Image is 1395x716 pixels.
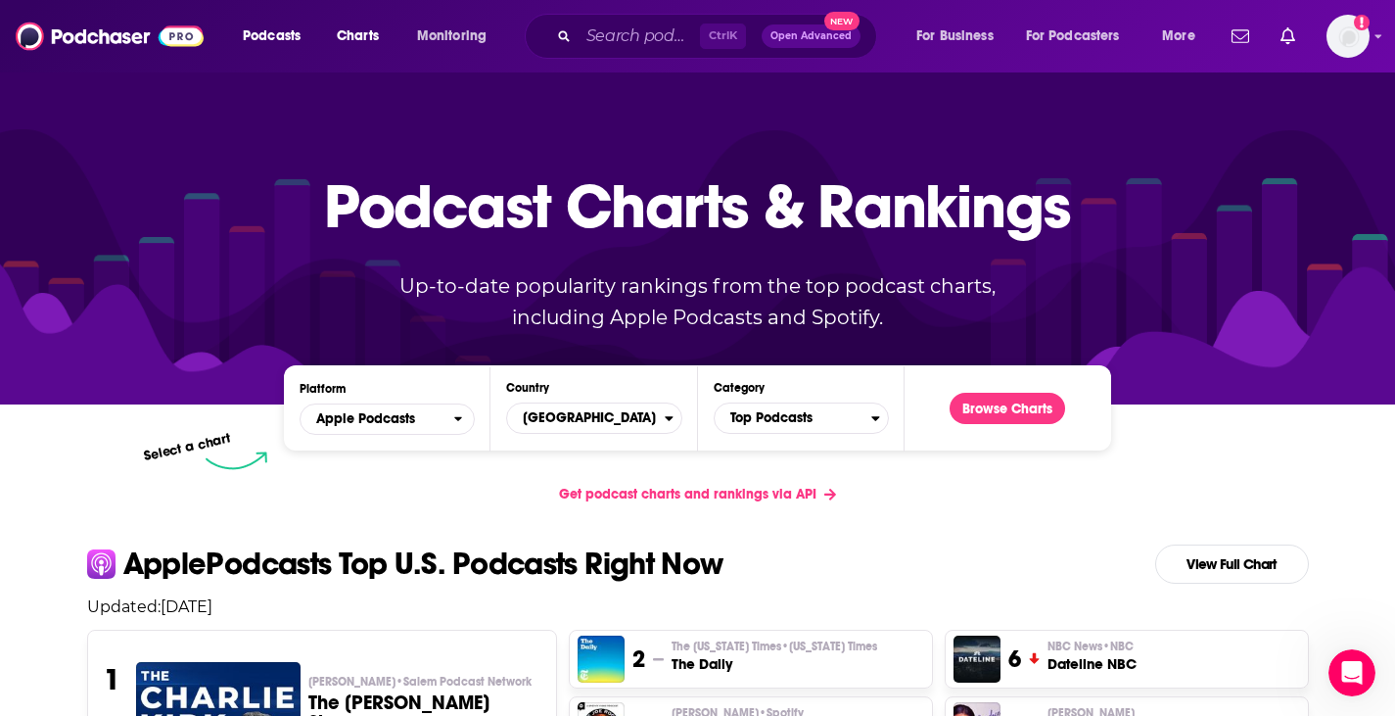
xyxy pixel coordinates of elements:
span: The [US_STATE] Times [672,639,877,654]
p: Up-to-date popularity rankings from the top podcast charts, including Apple Podcasts and Spotify. [361,270,1035,333]
span: • NBC [1102,640,1134,653]
button: open menu [229,21,326,52]
img: Podchaser - Follow, Share and Rate Podcasts [16,18,204,55]
span: Charts [337,23,379,50]
iframe: Intercom live chat [1328,649,1375,696]
span: More [1162,23,1195,50]
img: Dateline NBC [953,636,1000,683]
img: apple Icon [87,549,116,578]
img: User Profile [1326,15,1370,58]
span: • Salem Podcast Network [395,675,532,689]
p: NBC News • NBC [1047,639,1137,654]
p: Charlie Kirk • Salem Podcast Network [308,674,540,690]
button: Categories [714,403,889,434]
button: open menu [403,21,512,52]
h2: Platforms [300,404,475,435]
span: [PERSON_NAME] [308,674,532,690]
button: Open AdvancedNew [762,24,860,48]
span: Top Podcasts [715,402,871,435]
div: Search podcasts, credits, & more... [543,14,896,59]
input: Search podcasts, credits, & more... [579,21,700,52]
h3: The Daily [672,654,877,674]
span: • [US_STATE] Times [781,640,877,653]
span: Open Advanced [770,31,852,41]
button: Countries [506,403,681,434]
button: open menu [1148,21,1220,52]
button: open menu [300,404,475,435]
p: Select a chart [143,430,233,464]
a: Charts [324,21,391,52]
p: Podcast Charts & Rankings [324,142,1071,269]
span: Logged in as sbisang [1326,15,1370,58]
button: Show profile menu [1326,15,1370,58]
span: Monitoring [417,23,487,50]
h3: 6 [1008,644,1021,674]
img: The Daily [578,636,625,683]
a: View Full Chart [1155,545,1309,584]
img: select arrow [206,452,267,470]
span: Get podcast charts and rankings via API [559,486,816,502]
span: NBC News [1047,639,1134,654]
button: open menu [1013,21,1148,52]
a: The [US_STATE] Times•[US_STATE] TimesThe Daily [672,639,877,674]
span: Apple Podcasts [316,412,415,426]
span: For Business [916,23,994,50]
a: Get podcast charts and rankings via API [543,470,852,518]
svg: Add a profile image [1354,15,1370,30]
span: New [824,12,860,30]
p: Apple Podcasts Top U.S. Podcasts Right Now [123,549,723,580]
p: The New York Times • New York Times [672,639,877,654]
button: Browse Charts [950,393,1065,424]
h3: Dateline NBC [1047,654,1137,674]
h3: 2 [632,644,645,674]
span: [GEOGRAPHIC_DATA] [507,402,664,435]
a: Show notifications dropdown [1273,20,1303,53]
span: Podcasts [243,23,301,50]
span: For Podcasters [1026,23,1120,50]
button: open menu [903,21,1018,52]
p: Updated: [DATE] [71,597,1325,616]
h3: 1 [104,662,120,697]
a: NBC News•NBCDateline NBC [1047,639,1137,674]
span: Ctrl K [700,24,746,49]
a: Show notifications dropdown [1224,20,1257,53]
